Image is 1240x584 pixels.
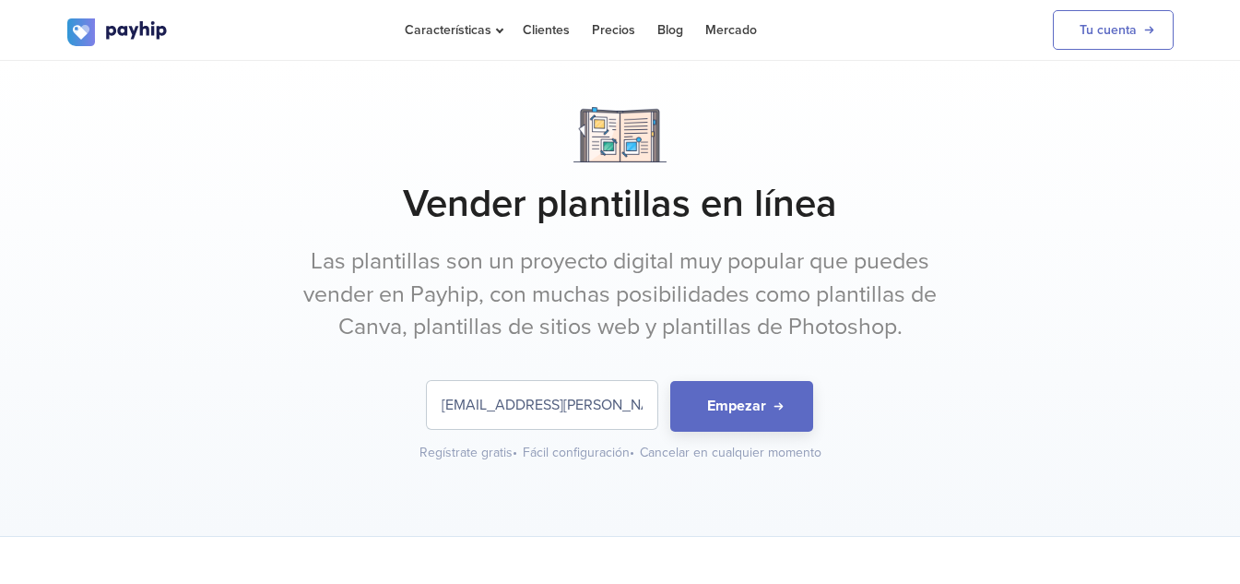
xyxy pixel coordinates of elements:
div: Cancelar en cualquier momento [640,444,821,462]
div: Regístrate gratis [419,444,519,462]
span: • [513,445,517,460]
div: Fácil configuración [523,444,636,462]
span: • [630,445,634,460]
h1: Vender plantillas en línea [67,181,1174,227]
span: Características [405,22,501,38]
p: Las plantillas son un proyecto digital muy popular que puedes vender en Payhip, con muchas posibi... [275,245,966,344]
img: Notebook.png [573,107,667,162]
a: Tu cuenta [1053,10,1174,50]
input: Introduzca su dirección de correo electrónico [427,381,657,429]
button: Empezar [670,381,813,432]
img: logo.svg [67,18,169,46]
